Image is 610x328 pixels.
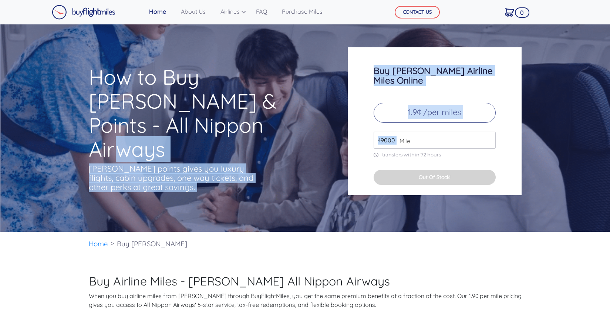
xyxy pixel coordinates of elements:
a: 0 [502,4,517,20]
h2: Buy Airline Miles - [PERSON_NAME] All Nippon Airways [89,274,522,288]
a: About Us [178,4,209,19]
p: [PERSON_NAME] points gives you luxury flights, cabin upgrades, one way tickets, and other perks a... [89,164,255,192]
p: transfers within 72 hours [374,152,496,158]
li: Buy [PERSON_NAME] [113,232,191,256]
a: FAQ [253,4,270,19]
a: Buy Flight Miles Logo [52,3,115,21]
a: Home [146,4,169,19]
button: Out Of Stock! [374,170,496,185]
p: When you buy airline miles from [PERSON_NAME] through BuyFlightMiles, you get the same premium be... [89,291,522,309]
h3: Buy [PERSON_NAME] Airline Miles Online [374,66,496,85]
a: Home [89,239,108,248]
a: Purchase Miles [279,4,326,19]
p: 1.9¢ /per miles [374,103,496,123]
button: CONTACT US [395,6,440,18]
span: 0 [515,7,529,18]
h1: How to Buy [PERSON_NAME] & Points - All Nippon Airways [89,65,319,161]
img: Cart [505,8,514,17]
a: Airlines [218,4,244,19]
img: Buy Flight Miles Logo [52,5,115,20]
span: Mile [396,136,410,145]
